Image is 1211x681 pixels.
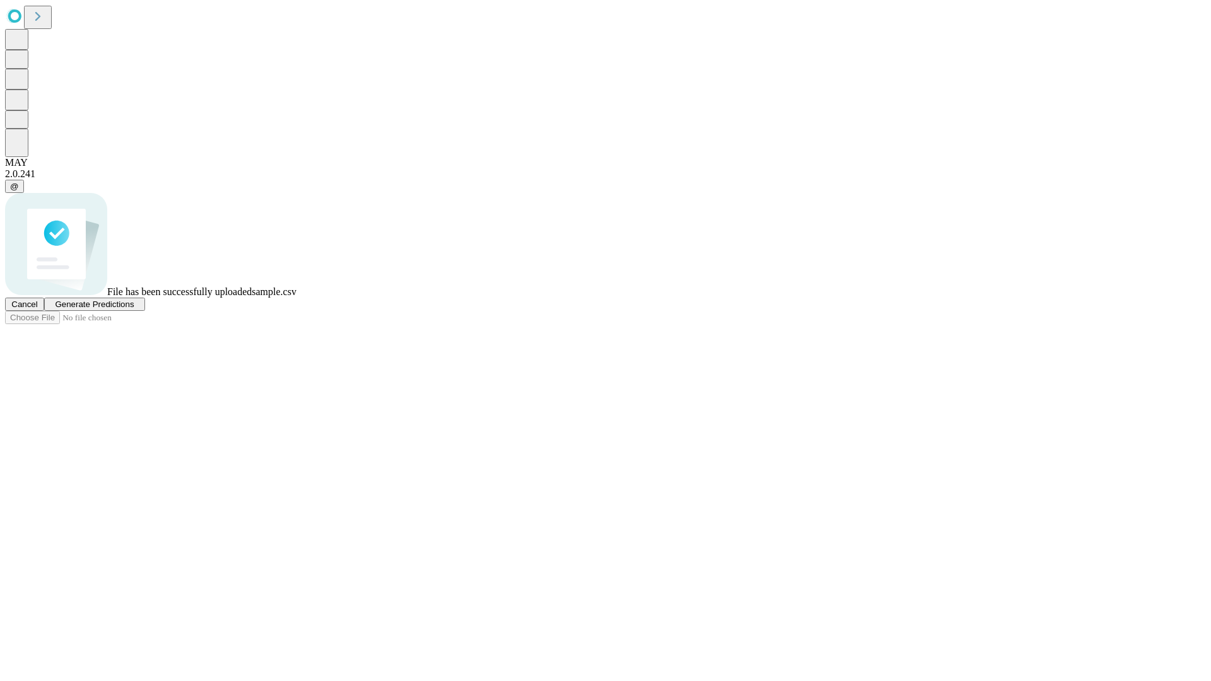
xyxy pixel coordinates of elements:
button: Generate Predictions [44,298,145,311]
div: MAY [5,157,1206,168]
span: File has been successfully uploaded [107,286,252,297]
span: Cancel [11,300,38,309]
span: sample.csv [252,286,296,297]
span: @ [10,182,19,191]
button: Cancel [5,298,44,311]
button: @ [5,180,24,193]
div: 2.0.241 [5,168,1206,180]
span: Generate Predictions [55,300,134,309]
